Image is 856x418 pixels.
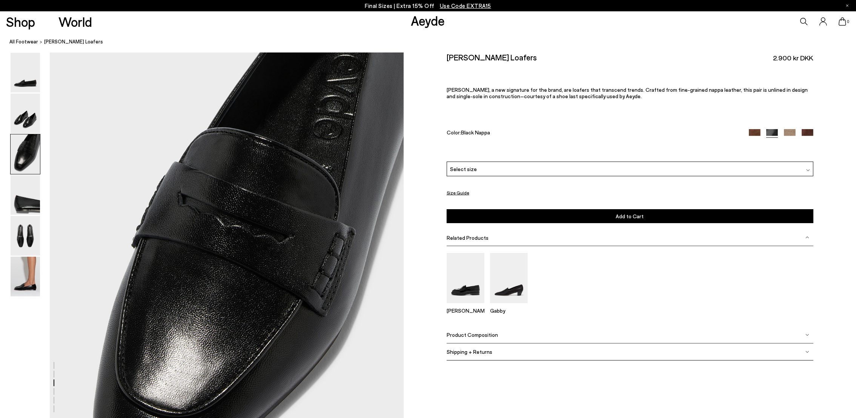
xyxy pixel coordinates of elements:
[447,349,492,355] span: Shipping + Returns
[11,175,40,215] img: Alfie Leather Loafers - Image 4
[805,350,809,354] img: svg%3E
[440,2,491,9] span: Navigate to /collections/ss25-final-sizes
[447,52,537,62] h2: [PERSON_NAME] Loafers
[447,188,469,197] button: Size Guide
[44,38,103,46] span: [PERSON_NAME] Loafers
[447,86,808,99] span: [PERSON_NAME], a new signature for the brand, are loafers that transcend trends. Crafted from fin...
[773,53,813,63] span: 2.900 kr DKK
[11,134,40,174] img: Alfie Leather Loafers - Image 3
[616,213,644,219] span: Add to Cart
[6,15,35,28] a: Shop
[58,15,92,28] a: World
[9,32,856,52] nav: breadcrumb
[447,253,484,303] img: Leon Loafers
[490,307,528,314] p: Gabby
[365,1,491,11] p: Final Sizes | Extra 15% Off
[447,234,489,241] span: Related Products
[806,168,810,172] img: svg%3E
[11,94,40,133] img: Alfie Leather Loafers - Image 2
[447,129,737,138] div: Color:
[461,129,490,136] span: Black Nappa
[11,53,40,93] img: Alfie Leather Loafers - Image 1
[805,236,809,239] img: svg%3E
[846,20,850,24] span: 0
[839,17,846,26] a: 0
[447,307,484,314] p: [PERSON_NAME]
[447,209,813,223] button: Add to Cart
[805,333,809,337] img: svg%3E
[411,12,445,28] a: Aeyde
[447,298,484,314] a: Leon Loafers [PERSON_NAME]
[447,332,498,338] span: Product Composition
[11,257,40,296] img: Alfie Leather Loafers - Image 6
[450,165,477,173] span: Select size
[490,298,528,314] a: Gabby Almond-Toe Loafers Gabby
[9,38,38,46] a: All Footwear
[490,253,528,303] img: Gabby Almond-Toe Loafers
[11,216,40,256] img: Alfie Leather Loafers - Image 5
